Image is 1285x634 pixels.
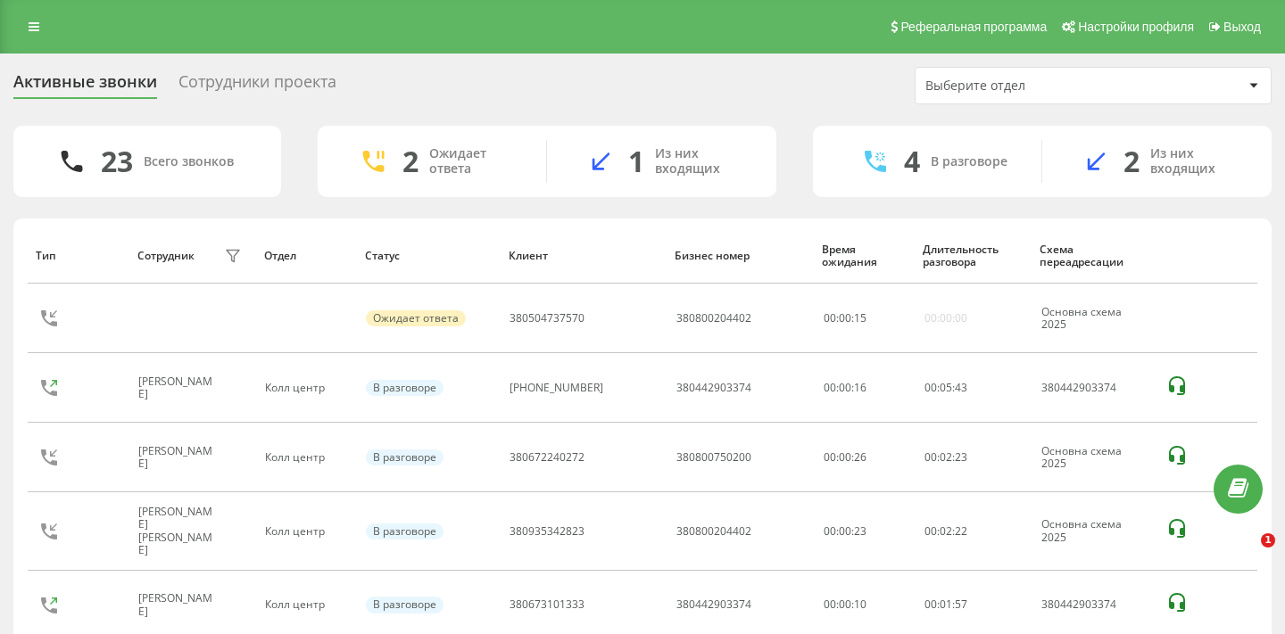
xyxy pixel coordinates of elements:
div: 1 [628,144,644,178]
span: 1 [1261,533,1275,548]
div: Из них входящих [655,146,750,177]
div: В разговоре [366,597,444,613]
div: Клиент [509,250,658,262]
div: Колл центр [265,525,346,538]
div: Длительность разговора [923,243,1023,269]
span: 02 [940,449,952,465]
div: 00:00:00 [924,312,967,325]
div: 380800204402 [676,312,751,325]
div: 380800204402 [676,525,751,538]
div: Ожидает ответа [429,146,519,177]
div: Бизнес номер [675,250,805,262]
span: 22 [955,523,967,539]
div: 00:00:16 [824,382,905,394]
div: Сотрудник [137,250,195,262]
div: Основна схема 2025 [1041,518,1147,544]
div: В разговоре [366,449,444,465]
iframe: Intercom live chat [1224,533,1267,576]
div: 23 [101,144,133,178]
span: 00 [924,597,937,612]
div: Колл центр [265,451,346,464]
span: Выход [1223,20,1261,34]
div: Колл центр [265,598,346,611]
span: 57 [955,597,967,612]
span: 15 [854,310,866,325]
span: 00 [824,310,836,325]
div: 00:00:10 [824,598,905,611]
span: 00 [924,449,937,465]
span: 00 [924,380,937,395]
div: Из них входящих [1150,146,1245,177]
div: Всего звонков [144,154,234,169]
div: : : [924,598,967,611]
span: 00 [924,523,937,539]
div: Активные звонки [13,72,157,100]
div: [PERSON_NAME] [138,375,220,401]
div: Статус [365,250,492,262]
div: 380672240272 [510,451,584,464]
div: 00:00:23 [824,525,905,538]
div: 380935342823 [510,525,584,538]
div: : : [924,451,967,464]
span: 02 [940,523,952,539]
div: Основна схема 2025 [1041,306,1147,332]
div: Колл центр [265,382,346,394]
div: 4 [904,144,920,178]
div: Выберите отдел [925,78,1139,94]
span: 23 [955,449,967,465]
div: В разговоре [366,523,444,539]
div: : : [924,382,967,394]
div: Основна схема 2025 [1041,445,1147,471]
span: 43 [955,380,967,395]
div: Тип [36,250,120,262]
div: 380442903374 [676,598,751,611]
div: В разговоре [366,380,444,396]
div: : : [824,312,866,325]
div: 00:00:26 [824,451,905,464]
div: В разговоре [931,154,1007,169]
div: Схема переадресации [1040,243,1148,269]
div: 2 [1123,144,1140,178]
div: 380442903374 [1041,598,1147,611]
span: Реферальная программа [900,20,1047,34]
div: 380800750200 [676,451,751,464]
div: Ожидает ответа [366,310,466,326]
span: 05 [940,380,952,395]
div: Сотрудники проекта [178,72,336,100]
div: [PERSON_NAME] [PERSON_NAME] [138,506,220,557]
div: Время ожидания [822,243,906,269]
div: 2 [402,144,419,178]
div: 380442903374 [676,382,751,394]
div: 380673101333 [510,598,584,611]
div: [PHONE_NUMBER] [510,382,603,394]
div: 380442903374 [1041,382,1147,394]
div: Отдел [264,250,348,262]
div: [PERSON_NAME] [138,592,220,618]
div: : : [924,525,967,538]
span: 00 [839,310,851,325]
div: [PERSON_NAME] [138,445,220,471]
span: Настройки профиля [1078,20,1194,34]
div: 380504737570 [510,312,584,325]
span: 01 [940,597,952,612]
